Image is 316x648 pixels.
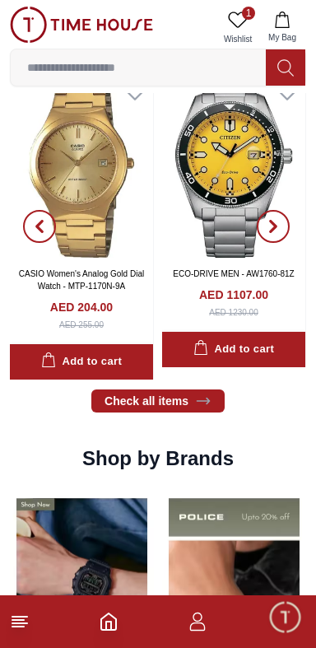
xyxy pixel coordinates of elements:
[193,340,274,359] div: Add to cart
[16,349,300,412] div: Timehousecompany
[91,389,225,413] a: Check all items
[41,352,122,371] div: Add to cart
[19,269,144,291] a: CASIO Women's Analog Gold Dial Watch - MTP-1170N-9A
[199,287,268,303] h4: AED 1107.00
[50,299,113,315] h4: AED 204.00
[242,7,255,20] span: 1
[258,7,306,49] button: My Bag
[99,612,118,632] a: Home
[72,497,271,519] span: Chat with us now
[156,590,314,646] div: Conversation
[16,420,300,455] div: Find your dream watch—experts ready to assist!
[10,344,153,380] button: Add to cart
[59,319,104,331] div: AED 255.00
[162,73,305,258] img: ECO-DRIVE MEN - AW1760-81Z
[10,7,153,43] img: ...
[217,7,258,49] a: 1Wishlist
[82,445,234,472] h2: Shop by Brands
[10,73,153,258] img: CASIO Women's Analog Gold Dial Watch - MTP-1170N-9A
[162,332,305,367] button: Add to cart
[16,475,300,541] div: Chat with us now
[262,31,303,44] span: My Bag
[18,17,50,50] img: Company logo
[267,599,304,636] div: Chat Widget
[267,16,300,49] em: Minimize
[60,627,94,640] span: Home
[209,306,258,319] div: AED 1230.00
[2,590,153,646] div: Home
[173,269,294,278] a: ECO-DRIVE MEN - AW1760-81Z
[197,627,273,640] span: Conversation
[217,33,258,45] span: Wishlist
